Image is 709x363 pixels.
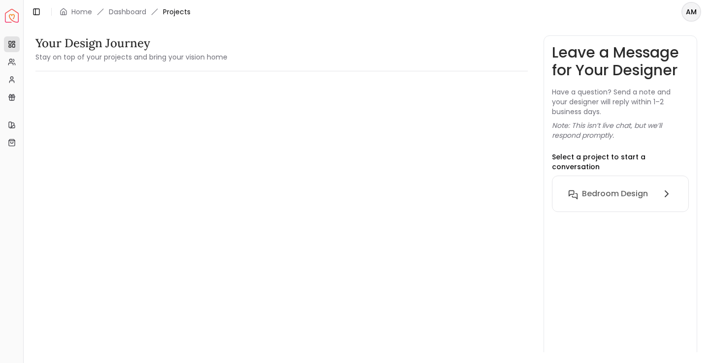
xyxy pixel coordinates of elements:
span: AM [682,3,700,21]
a: Home [71,7,92,17]
button: AM [681,2,701,22]
h3: Leave a Message for Your Designer [552,44,689,79]
a: Spacejoy [5,9,19,23]
p: Have a question? Send a note and your designer will reply within 1–2 business days. [552,87,689,117]
span: Projects [163,7,191,17]
p: Select a project to start a conversation [552,152,689,172]
img: Spacejoy Logo [5,9,19,23]
nav: breadcrumb [60,7,191,17]
a: Dashboard [109,7,146,17]
h6: Bedroom design [582,188,648,200]
small: Stay on top of your projects and bring your vision home [35,52,227,62]
p: Note: This isn’t live chat, but we’ll respond promptly. [552,121,689,140]
button: Bedroom design [560,184,680,204]
h3: Your Design Journey [35,35,227,51]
